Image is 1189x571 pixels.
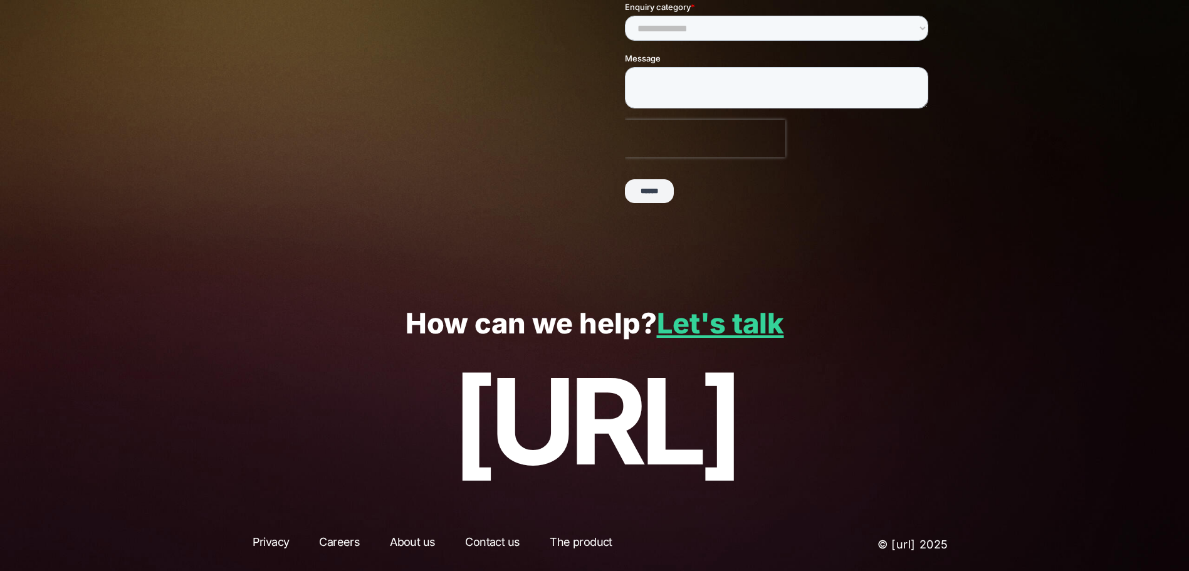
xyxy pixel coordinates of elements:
a: Careers [308,533,371,556]
a: Privacy [241,533,301,556]
p: How can we help? [38,308,1151,340]
a: The product [538,533,623,556]
a: Let's talk [657,306,784,340]
p: © [URL] 2025 [772,533,949,556]
p: [URL] [38,355,1151,488]
a: About us [379,533,446,556]
a: Contact us [454,533,531,556]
